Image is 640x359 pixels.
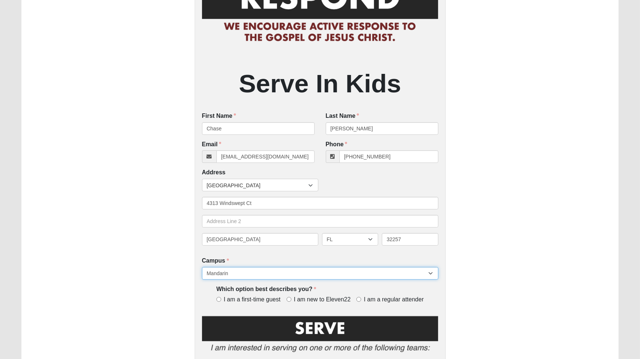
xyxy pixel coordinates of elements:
[326,112,359,120] label: Last Name
[216,285,316,294] label: Which option best describes you?
[202,168,226,177] label: Address
[202,112,236,120] label: First Name
[202,233,318,246] input: City
[364,295,424,304] span: I am a regular attender
[202,215,438,228] input: Address Line 2
[207,179,308,192] span: [GEOGRAPHIC_DATA]
[202,140,222,149] label: Email
[202,197,438,209] input: Address Line 1
[356,297,361,302] input: I am a regular attender
[216,297,221,302] input: I am a first-time guest
[326,140,348,149] label: Phone
[294,295,351,304] span: I am new to Eleven22
[224,295,281,304] span: I am a first-time guest
[202,68,438,99] h2: Serve In Kids
[202,315,438,357] img: Serve2.png
[382,233,438,246] input: Zip
[287,297,291,302] input: I am new to Eleven22
[202,257,229,265] label: Campus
